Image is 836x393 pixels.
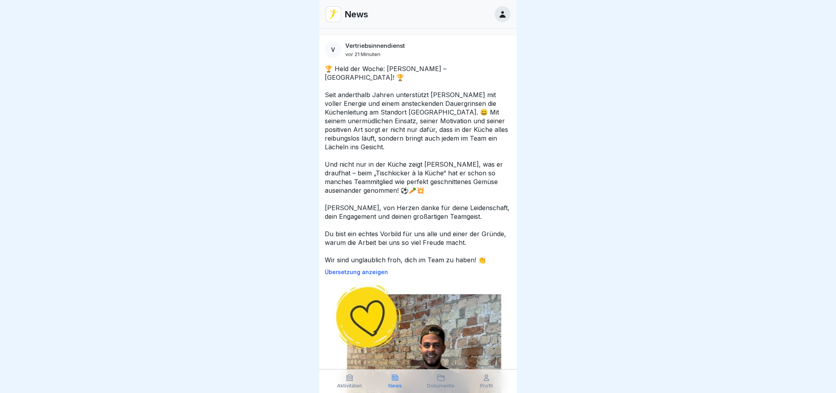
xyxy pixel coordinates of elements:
p: vor 21 Minuten [345,51,380,57]
p: Vertriebsinnendienst [345,42,405,49]
p: Profil [480,383,493,389]
div: V [325,41,341,58]
img: vd4jgc378hxa8p7qw0fvrl7x.png [326,7,341,22]
p: News [388,383,402,389]
p: 🏆 Held der Woche: [PERSON_NAME] – [GEOGRAPHIC_DATA]! 🏆 Seit anderthalb Jahren unterstützt [PERSON... [325,64,511,264]
p: Übersetzung anzeigen [325,269,511,275]
p: Dokumente [427,383,454,389]
p: News [345,9,368,19]
p: Aktivitäten [337,383,362,389]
